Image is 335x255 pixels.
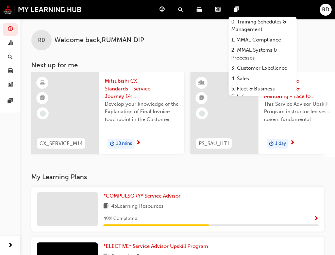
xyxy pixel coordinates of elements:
[269,139,274,148] span: duration-icon
[103,242,211,250] a: *ELECTIVE* Service Advisor Upskill Program
[105,77,179,100] span: Mitsubishi CX Standards - Service Journey 14: Explanation of Final Invoice
[178,5,183,14] span: search-icon
[54,36,144,44] span: Welcome back , RUMMAN DIP
[103,193,181,199] span: *COMPULSORY* Service Advisor
[103,192,183,200] a: *COMPULSORY* Service Advisor
[20,61,335,69] h3: Next up for me
[103,215,137,223] span: 49 % Completed
[199,94,204,103] span: booktick-icon
[39,140,83,148] span: CX_SERVICE_M14
[8,27,13,33] span: guage-icon
[38,36,45,44] span: RD
[322,6,329,14] span: RD
[199,111,205,117] span: learningRecordVerb_NONE-icon
[136,140,141,146] span: next-icon
[199,140,229,148] span: PS_SAU_ILT1
[314,215,319,223] button: Show Progress
[275,140,286,148] span: 1 day
[314,216,319,222] span: Show Progress
[215,5,220,14] span: news-icon
[154,3,173,17] a: guage-icon
[229,63,297,73] a: 3. Customer Excellence
[173,3,191,17] a: search-icon
[229,84,297,102] a: 5. Fleet & Business Solutions
[111,202,164,211] span: 45 Learning Resources
[105,100,179,123] span: Develop your knowledge of the Explanation of Final Invoice touchpoint in the Customer Excellence ...
[31,72,184,154] a: CX_SERVICE_M14Mitsubishi CX Standards - Service Journey 14: Explanation of Final InvoiceDevelop y...
[234,5,239,14] span: pages-icon
[290,140,295,146] span: next-icon
[191,3,210,17] a: car-icon
[31,173,324,181] h3: My Learning Plans
[210,3,229,17] a: news-icon
[103,243,208,249] span: *ELECTIVE* Service Advisor Upskill Program
[40,94,45,103] span: booktick-icon
[40,79,45,87] span: learningResourceType_ELEARNING-icon
[229,3,247,17] a: pages-icon
[229,45,297,63] a: 2. MMAL Systems & Processes
[229,17,297,35] a: 0. Training Schedules & Management
[8,54,13,60] span: search-icon
[110,139,115,148] span: duration-icon
[3,5,82,14] img: mmal
[116,140,132,148] span: 10 mins
[320,4,332,16] button: RD
[103,202,108,211] span: book-icon
[229,73,297,84] a: 4. Sales
[40,111,46,117] span: learningRecordVerb_NONE-icon
[8,82,13,88] span: news-icon
[8,40,13,47] span: chart-icon
[197,5,202,14] span: car-icon
[8,98,13,104] span: pages-icon
[8,68,13,74] span: car-icon
[229,35,297,45] a: 1. MMAL Compliance
[199,79,204,87] span: learningResourceType_INSTRUCTOR_LED-icon
[160,5,165,14] span: guage-icon
[8,241,13,250] span: next-icon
